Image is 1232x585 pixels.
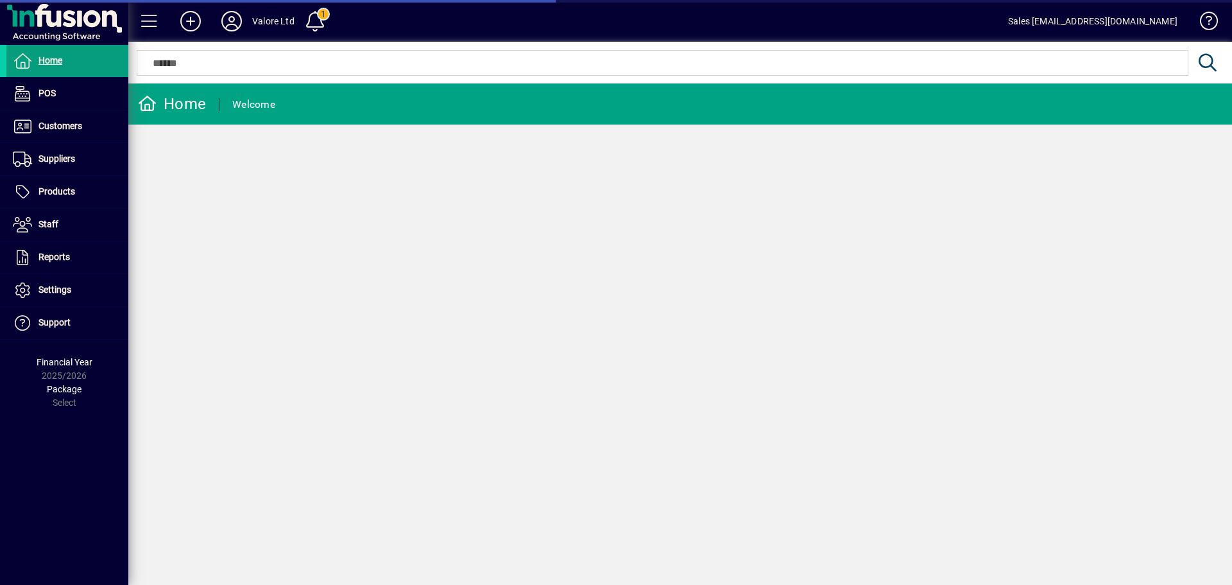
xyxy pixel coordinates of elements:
span: Staff [38,219,58,229]
span: Support [38,317,71,327]
div: Home [138,94,206,114]
a: Customers [6,110,128,143]
span: Package [47,384,81,394]
a: Support [6,307,128,339]
div: Valore Ltd [252,11,295,31]
span: Home [38,55,62,65]
span: Customers [38,121,82,131]
a: POS [6,78,128,110]
button: Profile [211,10,252,33]
a: Staff [6,209,128,241]
span: Settings [38,284,71,295]
span: Products [38,186,75,196]
span: Financial Year [37,357,92,367]
a: Reports [6,241,128,274]
div: Sales [EMAIL_ADDRESS][DOMAIN_NAME] [1008,11,1177,31]
a: Settings [6,274,128,306]
button: Add [170,10,211,33]
span: Reports [38,252,70,262]
span: Suppliers [38,153,75,164]
a: Suppliers [6,143,128,175]
a: Knowledge Base [1190,3,1216,44]
div: Welcome [232,94,275,115]
a: Products [6,176,128,208]
span: POS [38,88,56,98]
